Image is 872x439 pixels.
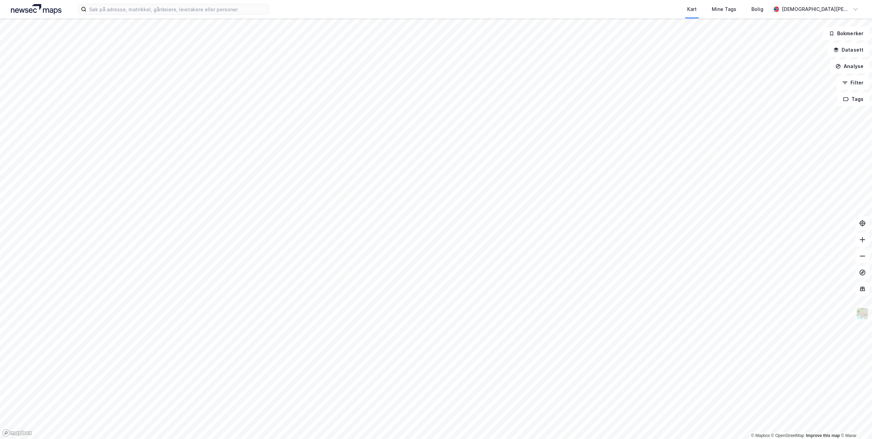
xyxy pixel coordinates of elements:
[856,307,869,320] img: Z
[806,433,840,438] a: Improve this map
[771,433,804,438] a: OpenStreetMap
[751,433,770,438] a: Mapbox
[830,59,869,73] button: Analyse
[11,4,62,14] img: logo.a4113a55bc3d86da70a041830d287a7e.svg
[2,429,32,437] a: Mapbox homepage
[687,5,697,13] div: Kart
[828,43,869,57] button: Datasett
[712,5,736,13] div: Mine Tags
[837,92,869,106] button: Tags
[751,5,763,13] div: Bolig
[838,406,872,439] iframe: Chat Widget
[782,5,850,13] div: [DEMOGRAPHIC_DATA][PERSON_NAME]
[823,27,869,40] button: Bokmerker
[836,76,869,90] button: Filter
[86,4,269,14] input: Søk på adresse, matrikkel, gårdeiere, leietakere eller personer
